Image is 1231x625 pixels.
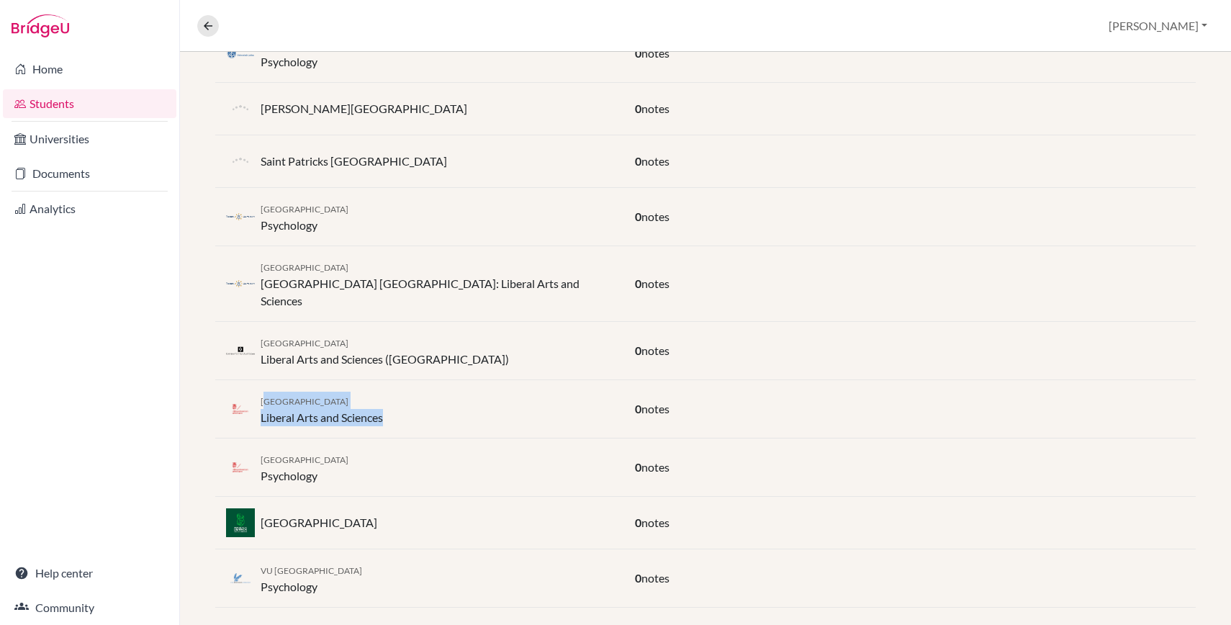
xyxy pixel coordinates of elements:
[641,276,669,290] span: notes
[261,561,362,595] div: Psychology
[261,262,348,273] span: [GEOGRAPHIC_DATA]
[635,402,641,415] span: 0
[3,559,176,588] a: Help center
[261,396,348,407] span: [GEOGRAPHIC_DATA]
[635,210,641,223] span: 0
[261,565,362,576] span: VU [GEOGRAPHIC_DATA]
[635,102,641,115] span: 0
[261,514,377,531] p: [GEOGRAPHIC_DATA]
[3,159,176,188] a: Documents
[641,460,669,474] span: notes
[226,279,255,289] img: nl_til_4eq1jlri.png
[261,204,348,215] span: [GEOGRAPHIC_DATA]
[226,346,255,356] img: nl_uva_p9o648rg.png
[226,94,255,123] img: default-university-logo-42dd438d0b49c2174d4c41c49dcd67eec2da6d16b3a2f6d5de70cc347232e317.png
[641,516,669,529] span: notes
[226,573,255,584] img: nl_vu_idukdpr9.png
[641,571,669,585] span: notes
[1102,12,1214,40] button: [PERSON_NAME]
[261,392,383,426] div: Liberal Arts and Sciences
[641,343,669,357] span: notes
[261,333,509,368] div: Liberal Arts and Sciences ([GEOGRAPHIC_DATA])
[641,402,669,415] span: notes
[261,199,348,234] div: Psychology
[261,450,348,485] div: Psychology
[641,154,669,168] span: notes
[226,212,255,222] img: nl_til_4eq1jlri.png
[226,404,255,415] img: nl_rug_5xr4mhnp.png
[641,46,669,60] span: notes
[635,276,641,290] span: 0
[641,210,669,223] span: notes
[261,153,447,170] p: Saint Patricks [GEOGRAPHIC_DATA]
[635,154,641,168] span: 0
[226,48,255,59] img: nl_lei_oonydk7g.png
[226,508,255,537] img: ie_ul_kxo8umf7.jpeg
[3,125,176,153] a: Universities
[12,14,69,37] img: Bridge-U
[635,46,641,60] span: 0
[226,462,255,473] img: nl_rug_5xr4mhnp.png
[3,593,176,622] a: Community
[261,454,348,465] span: [GEOGRAPHIC_DATA]
[261,338,348,349] span: [GEOGRAPHIC_DATA]
[261,36,348,71] div: Psychology
[635,571,641,585] span: 0
[3,194,176,223] a: Analytics
[226,147,255,176] img: default-university-logo-42dd438d0b49c2174d4c41c49dcd67eec2da6d16b3a2f6d5de70cc347232e317.png
[261,100,467,117] p: [PERSON_NAME][GEOGRAPHIC_DATA]
[635,460,641,474] span: 0
[3,89,176,118] a: Students
[3,55,176,84] a: Home
[635,343,641,357] span: 0
[261,258,613,310] div: [GEOGRAPHIC_DATA] [GEOGRAPHIC_DATA]: Liberal Arts and Sciences
[641,102,669,115] span: notes
[635,516,641,529] span: 0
